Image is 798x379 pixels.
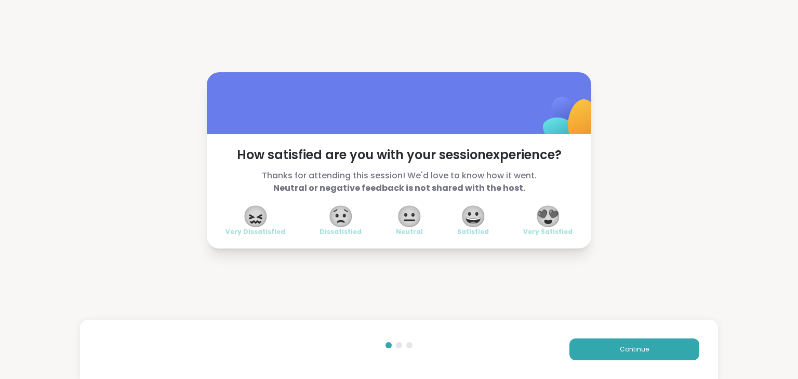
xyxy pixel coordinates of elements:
span: 😀 [460,207,486,226]
span: Satisfied [457,228,489,236]
span: 😟 [328,207,354,226]
span: 😍 [535,207,561,226]
span: 😐 [396,207,422,226]
span: Very Dissatisfied [225,228,285,236]
b: Neutral or negative feedback is not shared with the host. [273,182,525,194]
span: Continue [620,345,649,354]
span: Very Satisfied [523,228,573,236]
span: Thanks for attending this session! We'd love to know how it went. [225,169,573,194]
button: Continue [569,338,699,360]
span: How satisfied are you with your session experience? [225,147,573,163]
img: ShareWell Logomark [518,70,622,173]
span: Dissatisfied [320,228,362,236]
span: Neutral [396,228,423,236]
span: 😖 [243,207,269,226]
